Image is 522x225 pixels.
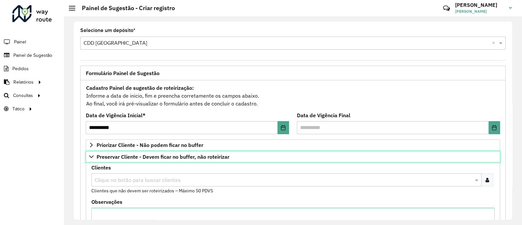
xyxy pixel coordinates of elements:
[86,139,500,151] a: Priorizar Cliente - Não podem ficar no buffer
[12,105,24,112] span: Tático
[13,52,52,59] span: Painel de Sugestão
[86,111,146,119] label: Data de Vigência Inicial
[91,198,122,206] label: Observações
[13,92,33,99] span: Consultas
[91,164,111,171] label: Clientes
[455,2,504,8] h3: [PERSON_NAME]
[278,121,289,134] button: Choose Date
[80,26,135,34] label: Selecione um depósito
[489,121,500,134] button: Choose Date
[297,111,350,119] label: Data de Vigência Final
[86,84,500,108] div: Informe a data de inicio, fim e preencha corretamente os campos abaixo. Ao final, você irá pré-vi...
[439,1,453,15] a: Contato Rápido
[91,188,213,194] small: Clientes que não devem ser roteirizados – Máximo 50 PDVS
[97,154,229,159] span: Preservar Cliente - Devem ficar no buffer, não roteirizar
[14,39,26,45] span: Painel
[86,151,500,162] a: Preservar Cliente - Devem ficar no buffer, não roteirizar
[86,71,160,76] span: Formulário Painel de Sugestão
[13,79,34,86] span: Relatórios
[492,39,498,47] span: Clear all
[12,65,29,72] span: Pedidos
[97,142,203,148] span: Priorizar Cliente - Não podem ficar no buffer
[75,5,175,12] h2: Painel de Sugestão - Criar registro
[86,85,194,91] strong: Cadastro Painel de sugestão de roteirização:
[455,8,504,14] span: [PERSON_NAME]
